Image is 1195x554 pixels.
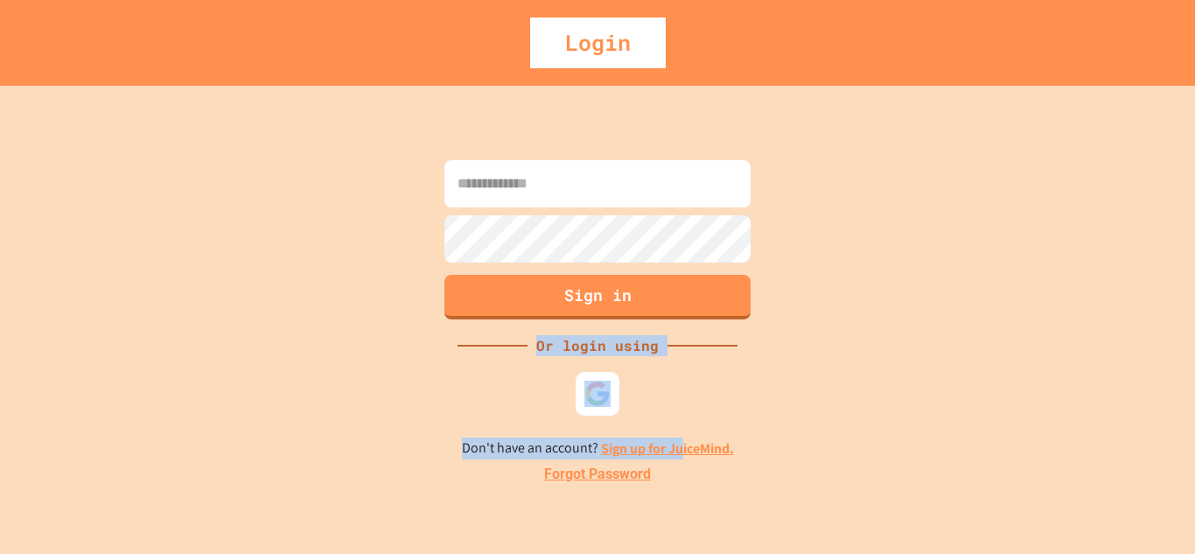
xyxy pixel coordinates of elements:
a: Sign up for JuiceMind. [601,439,734,458]
div: Login [530,18,666,68]
button: Sign in [444,275,751,319]
div: Or login using [528,335,667,356]
img: google-icon.svg [584,381,611,407]
p: Don't have an account? [462,438,734,459]
a: Forgot Password [544,464,651,485]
